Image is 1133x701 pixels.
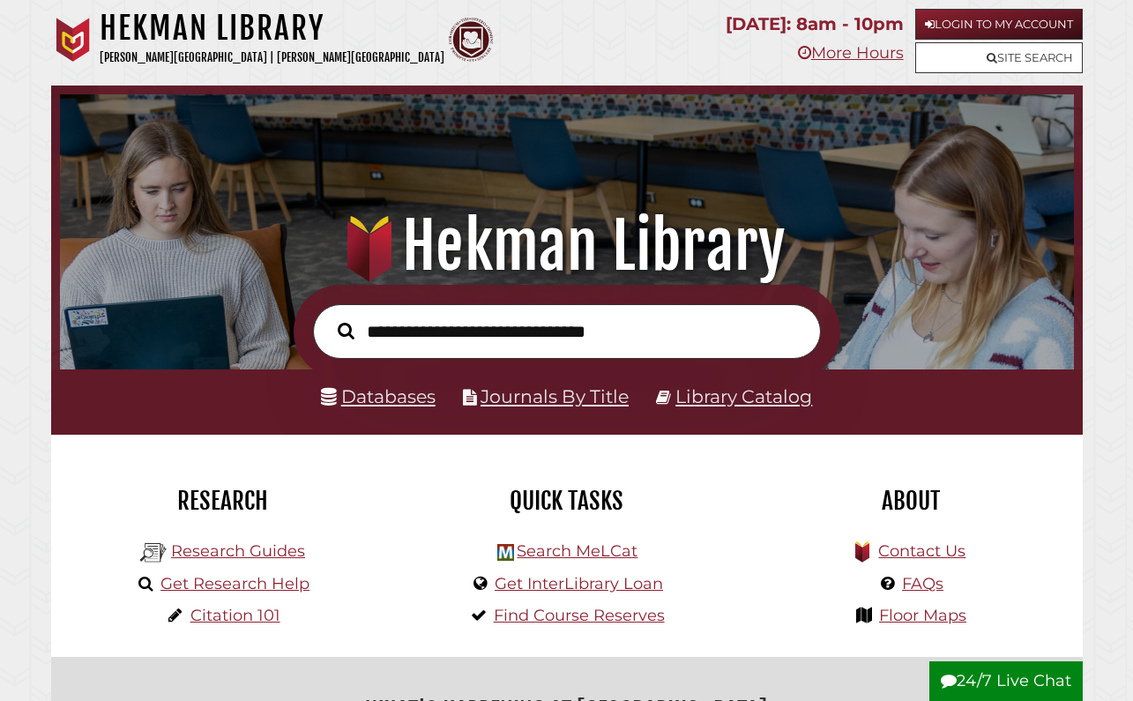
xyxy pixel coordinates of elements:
h2: About [752,486,1070,516]
img: Calvin University [51,18,95,62]
a: Contact Us [878,541,965,561]
h1: Hekman Library [100,9,444,48]
a: Library Catalog [675,385,812,407]
a: Get InterLibrary Loan [495,574,663,593]
a: Floor Maps [879,606,966,625]
button: Search [329,317,363,343]
a: FAQs [902,574,943,593]
a: Databases [321,385,436,407]
p: [DATE]: 8am - 10pm [726,9,904,40]
img: Hekman Library Logo [497,544,514,561]
i: Search [338,322,354,340]
img: Calvin Theological Seminary [449,18,493,62]
a: Journals By Title [481,385,629,407]
a: Login to My Account [915,9,1083,40]
a: Citation 101 [190,606,280,625]
a: Find Course Reserves [494,606,665,625]
a: Search MeLCat [517,541,637,561]
h2: Quick Tasks [408,486,726,516]
img: Hekman Library Logo [140,540,167,566]
a: Site Search [915,42,1083,73]
p: [PERSON_NAME][GEOGRAPHIC_DATA] | [PERSON_NAME][GEOGRAPHIC_DATA] [100,48,444,68]
a: Get Research Help [160,574,309,593]
h2: Research [64,486,382,516]
h1: Hekman Library [77,207,1056,285]
a: More Hours [798,43,904,63]
a: Research Guides [171,541,305,561]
